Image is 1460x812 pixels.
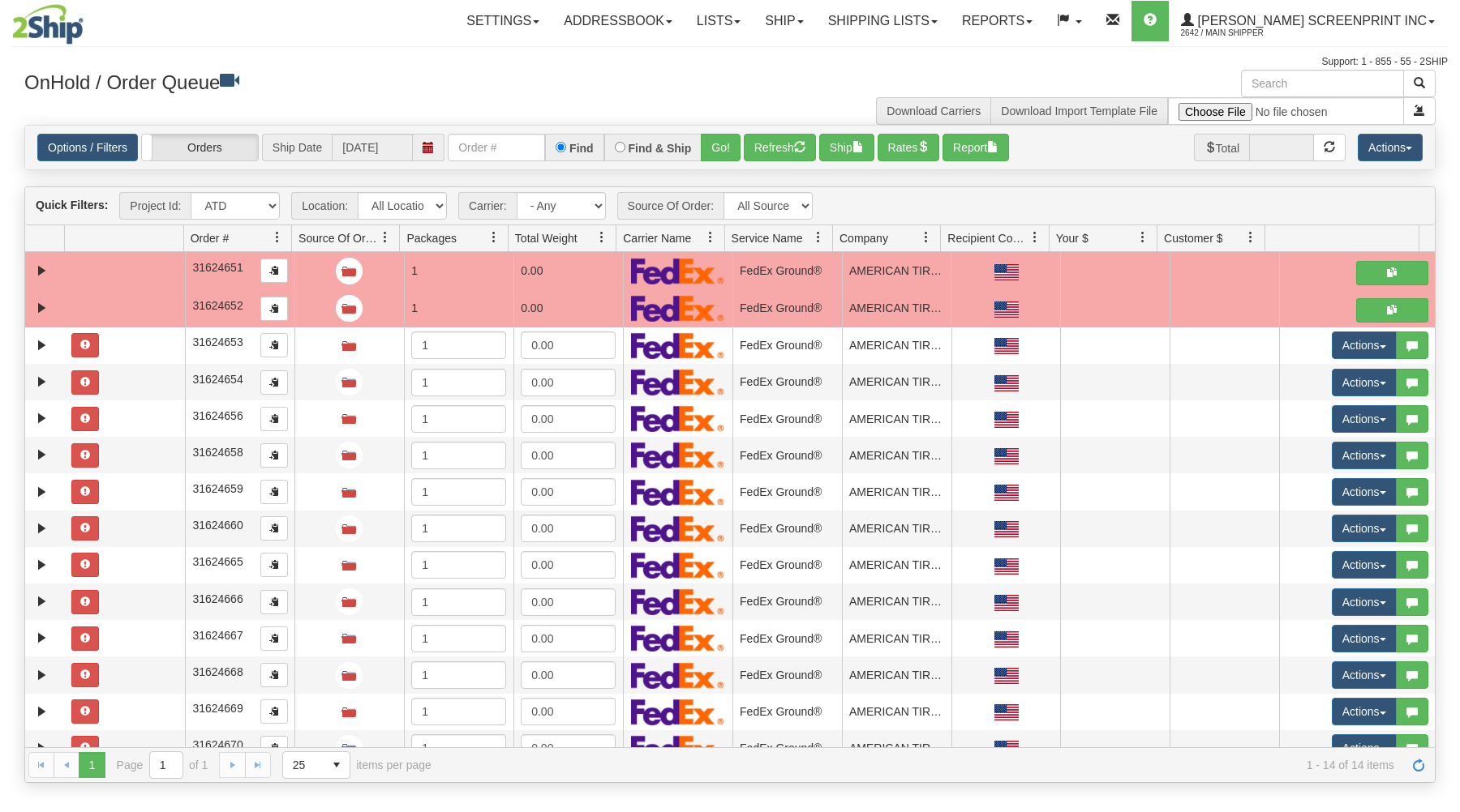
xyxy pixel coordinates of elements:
span: Source Of Order: [617,192,724,220]
img: FedEx Express® [631,295,724,322]
span: 31624656 [192,409,243,422]
a: Expand [32,738,52,759]
label: Find [569,143,594,154]
a: Expand [32,665,52,686]
button: Copy to clipboard [260,297,288,321]
td: AMERICAN TIRE DISTRIBUTORS [842,400,951,437]
img: FedEx Express® [631,735,724,762]
img: US [994,558,1019,575]
td: FedEx Ground® [732,473,842,510]
button: Actions [1332,442,1397,469]
button: Actions [1332,331,1397,359]
button: Search [1403,70,1436,97]
img: FedEx Express® [631,662,724,689]
span: 25 [293,757,314,773]
span: Total Weight [515,230,578,246]
img: File [336,625,363,652]
button: Actions [1332,698,1397,725]
label: Orders [142,135,258,160]
button: Copy to clipboard [260,626,288,651]
a: Source Of Order filter column settings [371,224,399,251]
button: Copy to clipboard [260,370,288,395]
img: File [336,479,363,506]
img: US [994,301,1019,318]
img: FedEx Express® [631,405,724,432]
img: File [336,662,363,689]
a: Expand [32,408,52,429]
a: Expand [32,628,52,648]
img: US [994,448,1019,464]
button: Actions [1332,478,1397,506]
a: Total Weight filter column settings [588,224,616,251]
span: Customer $ [1164,230,1222,246]
a: Download Import Template File [1001,105,1157,118]
td: AMERICAN TIRE DISTRIBUTORS [842,511,951,547]
a: Download Carriers [887,105,981,118]
td: AMERICAN TIRE DISTRIBUTORS [842,473,951,510]
span: 31624651 [192,261,243,274]
a: Packages filter column settings [480,224,508,251]
span: Service Name [732,230,803,246]
td: FedEx Ground® [732,400,842,437]
a: Your $ filter column settings [1129,224,1157,251]
button: Copy to clipboard [260,407,288,431]
img: US [994,595,1019,611]
a: [PERSON_NAME] Screenprint Inc 2642 / Main Shipper [1169,1,1447,41]
span: 0.00 [521,301,543,314]
img: File [336,369,363,395]
img: US [994,264,1019,280]
img: US [994,485,1019,501]
span: Page 1 [79,752,105,778]
span: Source Of Order [298,230,380,246]
button: Copy to clipboard [260,663,288,687]
button: Actions [1332,405,1397,433]
img: FedEx Express® [631,369,724,395]
div: Support: 1 - 855 - 55 - 2SHIP [12,55,1448,69]
img: FedEx Express® [631,258,724,284]
a: Addressbook [552,1,685,41]
a: Refresh [1406,752,1432,778]
button: Rates [878,134,940,161]
button: Actions [1332,588,1397,616]
span: 31624667 [192,629,243,642]
span: Packages [406,230,456,246]
button: Shipping Documents [1356,298,1428,323]
img: FedEx Express® [631,332,724,359]
td: AMERICAN TIRE DISTRIBUTORS [842,547,951,583]
button: Actions [1332,369,1397,396]
td: FedEx Ground® [732,620,842,656]
span: Project Id: [119,192,191,220]
button: Copy to clipboard [260,590,288,614]
td: AMERICAN TIRE DISTRIBUTORS [842,583,951,620]
a: Expand [32,482,52,502]
a: Settings [454,1,552,41]
span: 31624670 [192,738,243,751]
img: FedEx Express® [631,625,724,652]
td: FedEx Ground® [732,290,842,327]
span: [PERSON_NAME] Screenprint Inc [1194,14,1427,28]
a: Expand [32,298,52,318]
span: Carrier Name [623,230,691,246]
td: FedEx Ground® [732,730,842,767]
img: US [994,338,1019,354]
img: US [994,412,1019,428]
img: File [336,258,363,284]
img: US [994,704,1019,720]
td: AMERICAN TIRE DISTRIBUTORS [842,694,951,730]
button: Report [943,134,1009,161]
a: Expand [32,445,52,465]
span: 31624658 [192,446,243,459]
td: AMERICAN TIRE DISTRIBUTORS [842,327,951,364]
img: File [336,332,363,359]
input: Order # [448,134,545,161]
button: Actions [1332,734,1397,762]
label: Quick Filters: [36,197,108,213]
a: Shipping lists [816,1,950,41]
img: File [336,735,363,762]
td: FedEx Ground® [732,694,842,730]
button: Refresh [744,134,816,161]
button: Actions [1332,661,1397,689]
span: 31624668 [192,665,243,678]
a: Reports [950,1,1045,41]
span: 1 [411,301,418,314]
